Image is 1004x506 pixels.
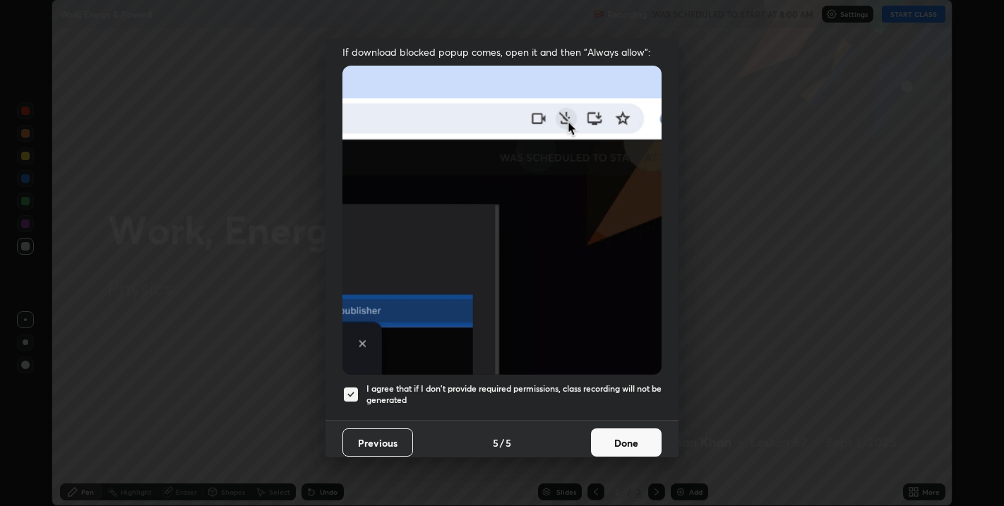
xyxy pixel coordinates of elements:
[342,428,413,457] button: Previous
[500,435,504,450] h4: /
[493,435,498,450] h4: 5
[591,428,662,457] button: Done
[342,66,662,374] img: downloads-permission-blocked.gif
[342,45,662,59] span: If download blocked popup comes, open it and then "Always allow":
[366,383,662,405] h5: I agree that if I don't provide required permissions, class recording will not be generated
[506,435,511,450] h4: 5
